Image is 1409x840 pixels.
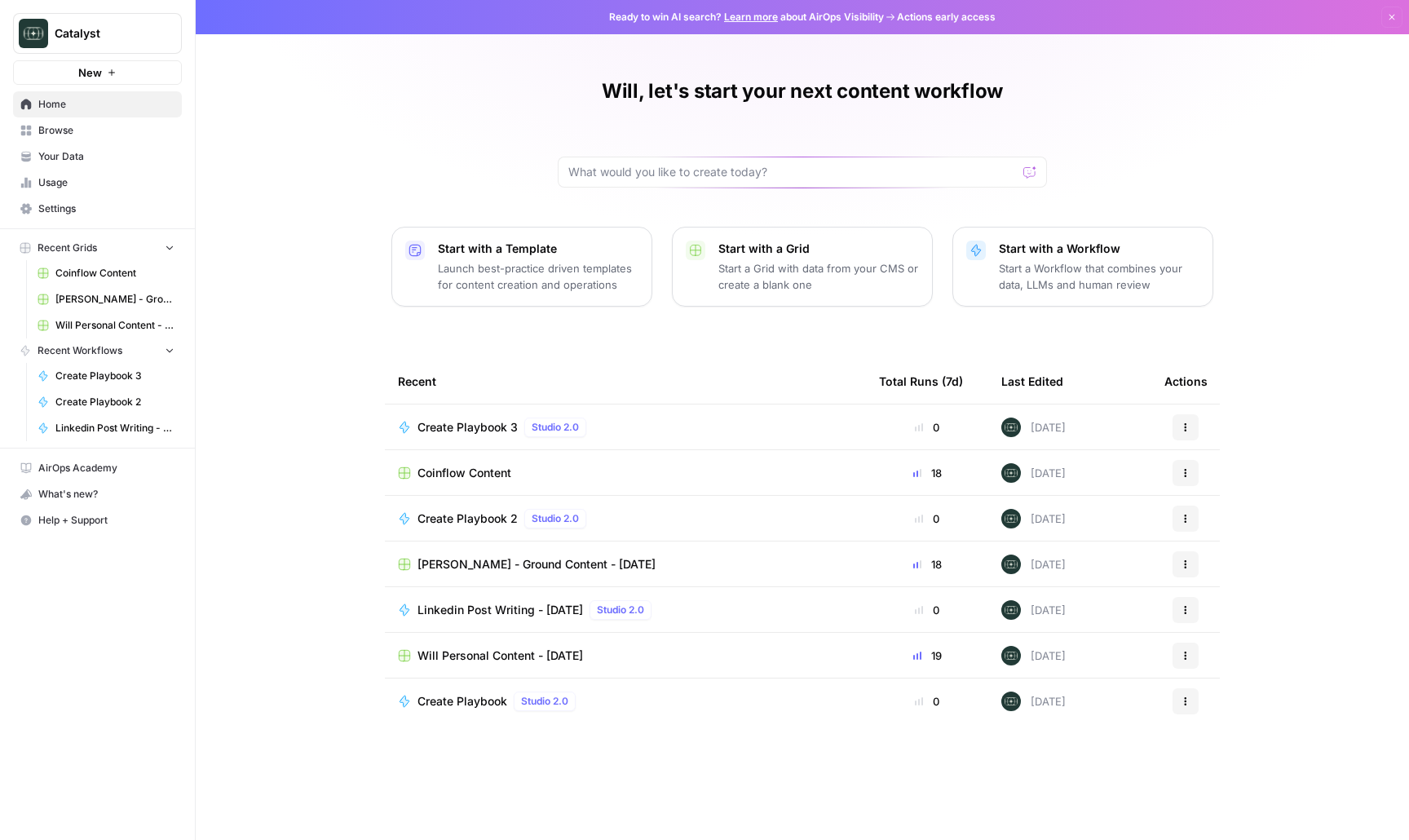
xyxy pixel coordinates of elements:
div: 18 [879,465,975,481]
span: [PERSON_NAME] - Ground Content - [DATE] [55,292,174,307]
span: Linkedin Post Writing - [DATE] [55,421,174,435]
span: Browse [38,123,174,138]
a: Usage [13,170,182,196]
span: Catalyst [55,25,153,42]
p: Start with a Grid [718,241,919,257]
img: lkqc6w5wqsmhugm7jkiokl0d6w4g [1001,646,1021,665]
span: Recent Workflows [38,343,122,358]
span: Coinflow Content [55,266,174,281]
span: Studio 2.0 [532,420,579,435]
div: 19 [879,648,975,664]
a: Settings [13,196,182,222]
button: Workspace: Catalyst [13,13,182,54]
a: Will Personal Content - [DATE] [398,648,853,664]
img: lkqc6w5wqsmhugm7jkiokl0d6w4g [1001,463,1021,483]
div: Last Edited [1001,359,1063,404]
img: lkqc6w5wqsmhugm7jkiokl0d6w4g [1001,692,1021,711]
div: 18 [879,556,975,573]
a: Create PlaybookStudio 2.0 [398,692,853,711]
a: Create Playbook 2Studio 2.0 [398,509,853,528]
a: Linkedin Post Writing - [DATE] [30,415,182,441]
span: Studio 2.0 [521,694,568,709]
a: Create Playbook 2 [30,389,182,415]
button: What's new? [13,481,182,507]
a: Linkedin Post Writing - [DATE]Studio 2.0 [398,600,853,620]
div: [DATE] [1001,463,1066,483]
div: [DATE] [1001,646,1066,665]
button: Recent Workflows [13,338,182,363]
img: lkqc6w5wqsmhugm7jkiokl0d6w4g [1001,418,1021,437]
span: Coinflow Content [417,465,511,481]
div: Actions [1164,359,1208,404]
a: Create Playbook 3 [30,363,182,389]
span: Create Playbook 3 [417,419,518,435]
img: lkqc6w5wqsmhugm7jkiokl0d6w4g [1001,600,1021,620]
span: Will Personal Content - [DATE] [417,648,583,664]
div: 0 [879,693,975,710]
span: AirOps Academy [38,461,174,475]
input: What would you like to create today? [568,164,1017,180]
span: Create Playbook 3 [55,369,174,383]
button: Start with a WorkflowStart a Workflow that combines your data, LLMs and human review [952,227,1213,307]
p: Start with a Workflow [999,241,1199,257]
span: Home [38,97,174,112]
span: New [78,64,102,81]
a: AirOps Academy [13,455,182,481]
p: Launch best-practice driven templates for content creation and operations [438,260,638,293]
span: [PERSON_NAME] - Ground Content - [DATE] [417,556,656,573]
a: Home [13,91,182,117]
button: New [13,60,182,85]
div: Total Runs (7d) [879,359,963,404]
p: Start with a Template [438,241,638,257]
div: [DATE] [1001,509,1066,528]
p: Start a Workflow that combines your data, LLMs and human review [999,260,1199,293]
img: Catalyst Logo [19,19,48,48]
a: Create Playbook 3Studio 2.0 [398,418,853,437]
span: Actions early access [897,10,996,24]
span: Create Playbook [417,693,507,710]
a: [PERSON_NAME] - Ground Content - [DATE] [398,556,853,573]
button: Help + Support [13,507,182,533]
button: Recent Grids [13,236,182,260]
a: Learn more [724,11,778,23]
div: [DATE] [1001,600,1066,620]
a: Your Data [13,144,182,170]
span: Recent Grids [38,241,97,255]
span: Studio 2.0 [597,603,644,617]
a: Browse [13,117,182,144]
div: 0 [879,511,975,527]
span: Linkedin Post Writing - [DATE] [417,602,583,618]
div: [DATE] [1001,418,1066,437]
div: 0 [879,419,975,435]
span: Create Playbook 2 [55,395,174,409]
span: Will Personal Content - [DATE] [55,318,174,333]
a: Coinflow Content [30,260,182,286]
div: What's new? [14,482,181,506]
a: [PERSON_NAME] - Ground Content - [DATE] [30,286,182,312]
div: Recent [398,359,853,404]
a: Will Personal Content - [DATE] [30,312,182,338]
div: [DATE] [1001,555,1066,574]
div: [DATE] [1001,692,1066,711]
span: Create Playbook 2 [417,511,518,527]
span: Studio 2.0 [532,511,579,526]
a: Coinflow Content [398,465,853,481]
button: Start with a GridStart a Grid with data from your CMS or create a blank one [672,227,933,307]
span: Help + Support [38,513,174,528]
p: Start a Grid with data from your CMS or create a blank one [718,260,919,293]
span: Ready to win AI search? about AirOps Visibility [609,10,884,24]
img: lkqc6w5wqsmhugm7jkiokl0d6w4g [1001,555,1021,574]
h1: Will, let's start your next content workflow [602,78,1003,104]
div: 0 [879,602,975,618]
span: Your Data [38,149,174,164]
img: lkqc6w5wqsmhugm7jkiokl0d6w4g [1001,509,1021,528]
button: Start with a TemplateLaunch best-practice driven templates for content creation and operations [391,227,652,307]
span: Usage [38,175,174,190]
span: Settings [38,201,174,216]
